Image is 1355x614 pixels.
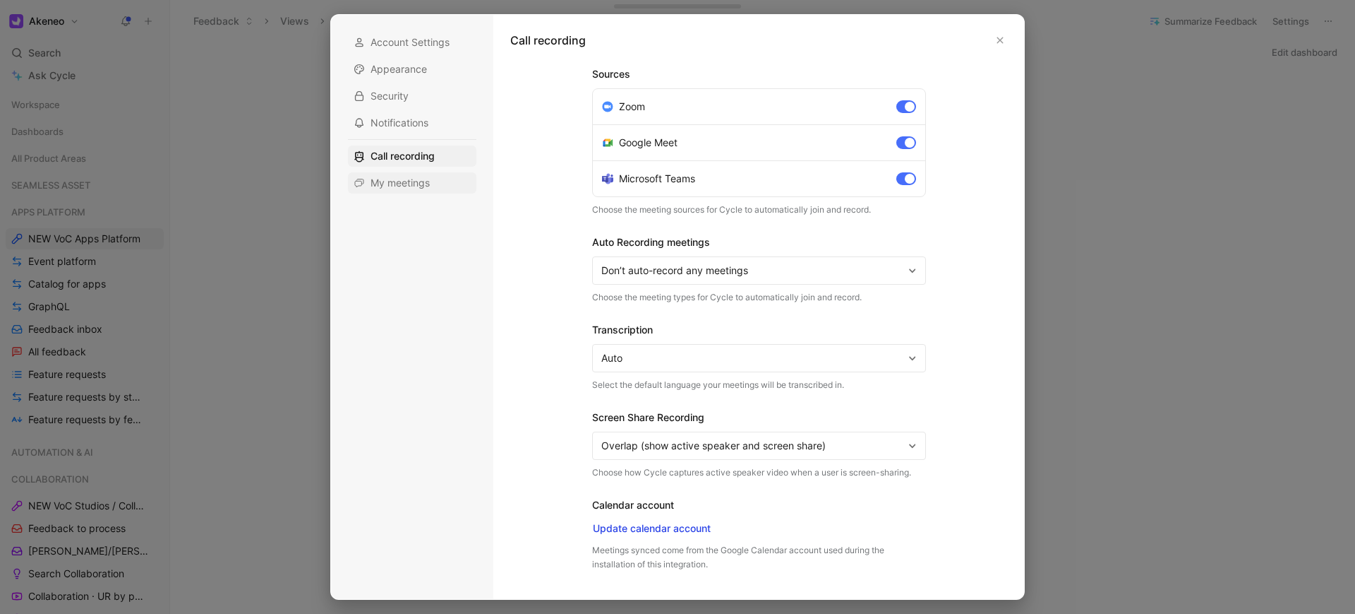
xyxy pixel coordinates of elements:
[371,62,427,76] span: Appearance
[601,262,903,279] span: Don’t auto-record any meetings
[371,89,409,103] span: Security
[592,378,926,392] p: Select the default language your meetings will be transcribed in.
[348,112,476,134] div: Notifications
[602,134,677,151] div: Google Meet
[592,409,926,426] h3: Screen Share Recording
[371,149,435,163] span: Call recording
[348,32,476,53] div: Account Settings
[592,256,926,285] button: Don’t auto-record any meetings
[348,146,476,167] div: Call recording
[510,32,586,49] h1: Call recording
[592,203,926,217] p: Choose the meeting sources for Cycle to automatically join and record.
[592,321,926,338] h3: Transcription
[348,172,476,194] div: My meetings
[592,497,926,514] h3: Calendar account
[348,85,476,107] div: Security
[592,290,926,305] p: Choose the meeting types for Cycle to automatically join and record.
[601,350,903,367] span: Auto
[592,432,926,460] button: Overlap (show active speaker and screen share)
[592,466,926,480] p: Choose how Cycle captures active speaker video when a user is screen-sharing.
[592,66,926,83] h3: Sources
[348,59,476,80] div: Appearance
[371,176,430,190] span: My meetings
[592,344,926,372] button: Auto
[371,116,428,130] span: Notifications
[592,519,711,538] button: Update calendar account
[371,35,450,49] span: Account Settings
[602,98,645,115] div: Zoom
[592,234,926,251] h3: Auto Recording meetings
[602,170,695,187] div: Microsoft Teams
[593,520,711,537] span: Update calendar account
[601,437,903,454] span: Overlap (show active speaker and screen share)
[592,543,926,572] p: Meetings synced come from the Google Calendar account used during the installation of this integr...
